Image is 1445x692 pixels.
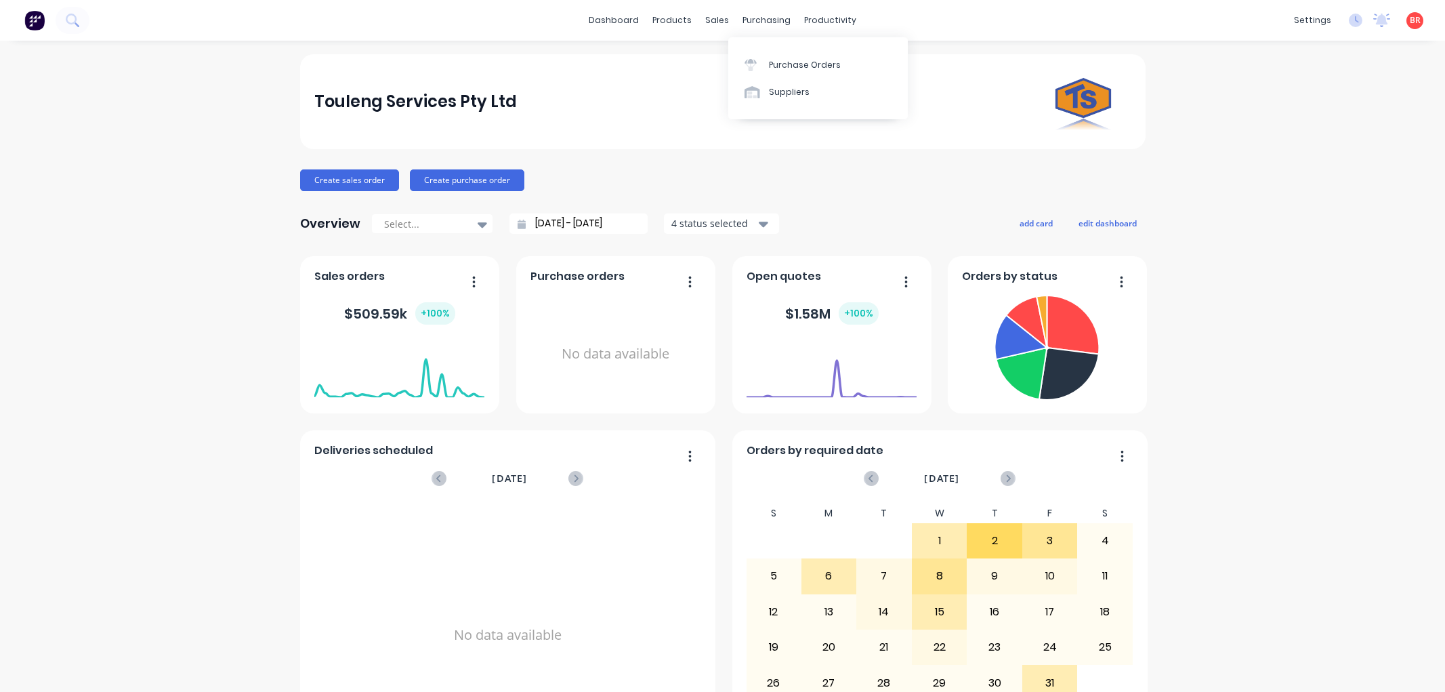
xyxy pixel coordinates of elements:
[530,290,700,418] div: No data available
[1070,214,1146,232] button: edit dashboard
[797,10,863,30] div: productivity
[314,443,433,459] span: Deliveries scheduled
[746,504,801,523] div: S
[1410,14,1421,26] span: BR
[698,10,736,30] div: sales
[769,59,841,71] div: Purchase Orders
[1023,595,1077,629] div: 17
[1287,10,1338,30] div: settings
[913,595,967,629] div: 15
[1077,504,1133,523] div: S
[747,443,883,459] span: Orders by required date
[530,268,625,285] span: Purchase orders
[747,268,821,285] span: Open quotes
[1011,214,1062,232] button: add card
[967,504,1022,523] div: T
[967,630,1022,664] div: 23
[857,630,911,664] div: 21
[769,86,810,98] div: Suppliers
[802,559,856,593] div: 6
[857,559,911,593] div: 7
[1023,630,1077,664] div: 24
[967,595,1022,629] div: 16
[1023,524,1077,558] div: 3
[314,268,385,285] span: Sales orders
[314,88,517,115] div: Touleng Services Pty Ltd
[300,210,360,237] div: Overview
[912,504,967,523] div: W
[913,630,967,664] div: 22
[300,169,399,191] button: Create sales order
[802,595,856,629] div: 13
[967,559,1022,593] div: 9
[801,504,857,523] div: M
[664,213,779,234] button: 4 status selected
[728,79,908,106] a: Suppliers
[344,302,455,325] div: $ 509.59k
[785,302,879,325] div: $ 1.58M
[747,559,801,593] div: 5
[857,595,911,629] div: 14
[492,471,527,486] span: [DATE]
[1023,559,1077,593] div: 10
[856,504,912,523] div: T
[736,10,797,30] div: purchasing
[646,10,698,30] div: products
[802,630,856,664] div: 20
[924,471,959,486] span: [DATE]
[747,595,801,629] div: 12
[415,302,455,325] div: + 100 %
[1078,630,1132,664] div: 25
[913,524,967,558] div: 1
[728,51,908,78] a: Purchase Orders
[671,216,757,230] div: 4 status selected
[1078,595,1132,629] div: 18
[747,630,801,664] div: 19
[1078,524,1132,558] div: 4
[24,10,45,30] img: Factory
[839,302,879,325] div: + 100 %
[962,268,1057,285] span: Orders by status
[913,559,967,593] div: 8
[1022,504,1078,523] div: F
[410,169,524,191] button: Create purchase order
[1036,54,1131,149] img: Touleng Services Pty Ltd
[582,10,646,30] a: dashboard
[1078,559,1132,593] div: 11
[967,524,1022,558] div: 2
